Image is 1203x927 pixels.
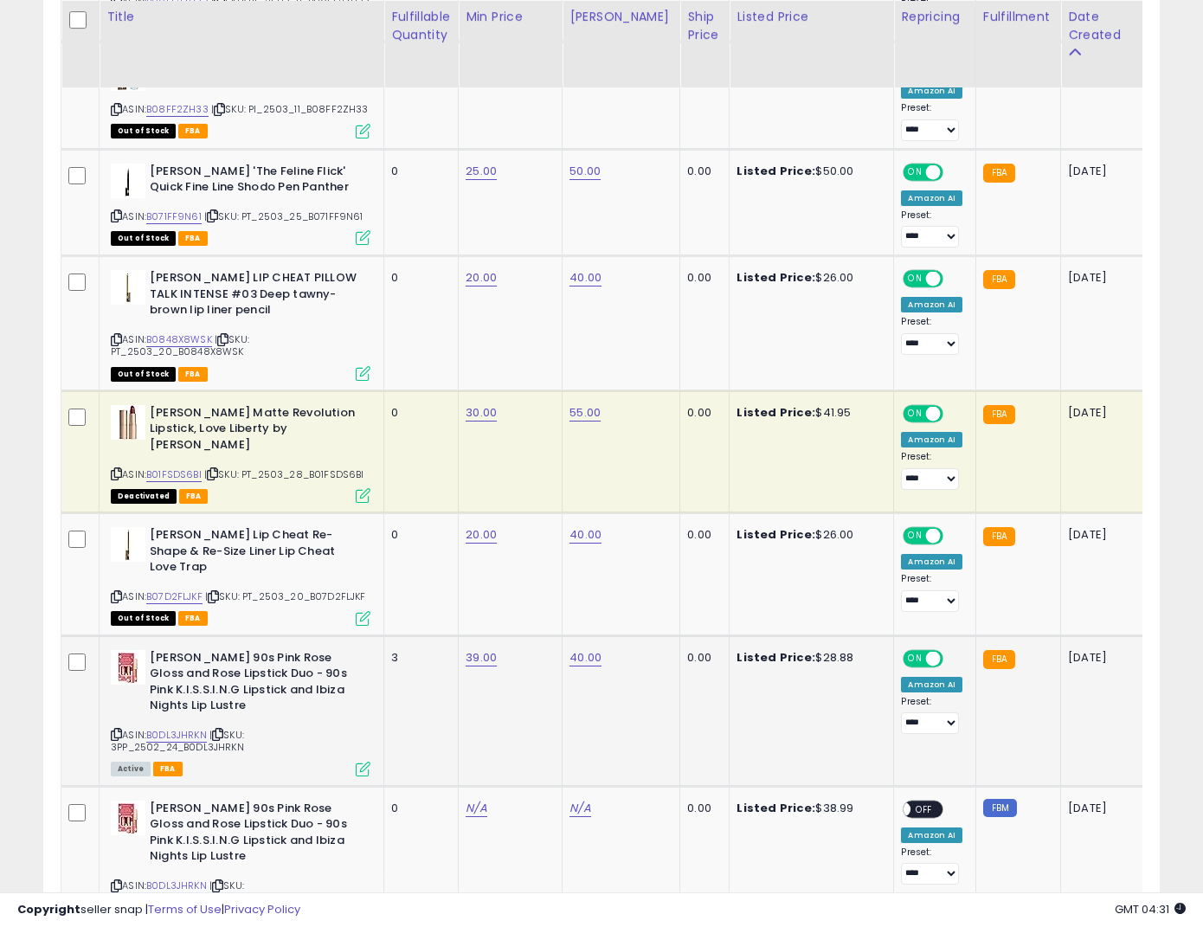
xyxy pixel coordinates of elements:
[150,650,360,718] b: [PERSON_NAME] 90s Pink Rose Gloss and Rose Lipstick Duo - 90s Pink K.I.S.S.I.N.G Lipstick and Ibi...
[983,527,1015,546] small: FBA
[146,102,209,117] a: B08FF2ZH33
[111,164,145,198] img: 215TcNbgIeL._SL40_.jpg
[146,209,202,224] a: B071FF9N61
[111,801,145,835] img: 41rmmzMVBTL._SL40_.jpg
[179,489,209,504] span: FBA
[111,728,244,754] span: | SKU: 3PP_2502_24_B0DL3JHRKN
[737,650,880,666] div: $28.88
[901,209,962,248] div: Preset:
[150,527,360,580] b: [PERSON_NAME] Lip Cheat Re-Shape & Re-Size Liner Lip Cheat Love Trap
[391,8,451,44] div: Fulfillable Quantity
[17,901,80,917] strong: Copyright
[148,901,222,917] a: Terms of Use
[905,164,927,179] span: ON
[901,573,962,612] div: Preset:
[178,367,208,382] span: FBA
[111,611,176,626] span: All listings that are currently out of stock and unavailable for purchase on Amazon
[737,270,880,286] div: $26.00
[391,164,445,179] div: 0
[391,801,445,816] div: 0
[1068,527,1137,543] div: [DATE]
[983,799,1017,817] small: FBM
[901,451,962,490] div: Preset:
[569,649,601,666] a: 40.00
[111,231,176,246] span: All listings that are currently out of stock and unavailable for purchase on Amazon
[153,762,183,776] span: FBA
[737,801,880,816] div: $38.99
[466,8,555,26] div: Min Price
[111,405,145,440] img: 41HUMi2H86L._SL40_.jpg
[737,269,815,286] b: Listed Price:
[905,529,927,544] span: ON
[466,649,497,666] a: 39.00
[911,801,939,816] span: OFF
[111,124,176,138] span: All listings that are currently out of stock and unavailable for purchase on Amazon
[146,589,203,604] a: B07D2FLJKF
[106,8,376,26] div: Title
[111,489,177,504] span: All listings that are unavailable for purchase on Amazon for any reason other than out-of-stock
[687,270,716,286] div: 0.00
[111,270,370,379] div: ASIN:
[983,405,1015,424] small: FBA
[111,164,370,244] div: ASIN:
[737,405,880,421] div: $41.95
[569,8,672,26] div: [PERSON_NAME]
[901,316,962,355] div: Preset:
[901,696,962,735] div: Preset:
[1068,270,1137,286] div: [DATE]
[391,270,445,286] div: 0
[737,649,815,666] b: Listed Price:
[466,163,497,180] a: 25.00
[901,190,962,206] div: Amazon AI
[111,762,151,776] span: All listings currently available for purchase on Amazon
[941,529,968,544] span: OFF
[150,270,360,323] b: [PERSON_NAME] LIP CHEAT PILLOW TALK INTENSE #03 Deep tawny-brown lip liner pencil
[111,405,370,501] div: ASIN:
[901,297,962,312] div: Amazon AI
[178,611,208,626] span: FBA
[391,650,445,666] div: 3
[111,527,370,623] div: ASIN:
[224,901,300,917] a: Privacy Policy
[466,526,497,544] a: 20.00
[687,8,722,44] div: Ship Price
[204,209,363,223] span: | SKU: PT_2503_25_B071FF9N61
[687,164,716,179] div: 0.00
[1068,164,1137,179] div: [DATE]
[941,406,968,421] span: OFF
[146,332,212,347] a: B0848X8WSK
[146,728,207,743] a: B0DL3JHRKN
[466,404,497,422] a: 30.00
[111,650,145,685] img: 41rmmzMVBTL._SL40_.jpg
[1068,8,1143,44] div: Date Created
[204,467,364,481] span: | SKU: PT_2503_28_B01FSDS6BI
[737,163,815,179] b: Listed Price:
[569,269,601,286] a: 40.00
[211,102,369,116] span: | SKU: PI_2503_11_B08FF2ZH33
[1115,901,1186,917] span: 2025-08-14 04:31 GMT
[687,801,716,816] div: 0.00
[687,405,716,421] div: 0.00
[901,83,962,99] div: Amazon AI
[1068,405,1137,421] div: [DATE]
[983,650,1015,669] small: FBA
[687,527,716,543] div: 0.00
[737,164,880,179] div: $50.00
[737,8,886,26] div: Listed Price
[983,270,1015,289] small: FBA
[178,231,208,246] span: FBA
[569,526,601,544] a: 40.00
[905,272,927,286] span: ON
[146,467,202,482] a: B01FSDS6BI
[569,800,590,817] a: N/A
[150,405,360,458] b: [PERSON_NAME] Matte Revolution Lipstick, Love Liberty by [PERSON_NAME]
[111,367,176,382] span: All listings that are currently out of stock and unavailable for purchase on Amazon
[111,56,370,137] div: ASIN:
[1068,801,1137,816] div: [DATE]
[569,163,601,180] a: 50.00
[111,527,145,562] img: 21RbCiVwJFL._SL40_.jpg
[391,527,445,543] div: 0
[901,847,962,885] div: Preset:
[901,677,962,692] div: Amazon AI
[901,432,962,447] div: Amazon AI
